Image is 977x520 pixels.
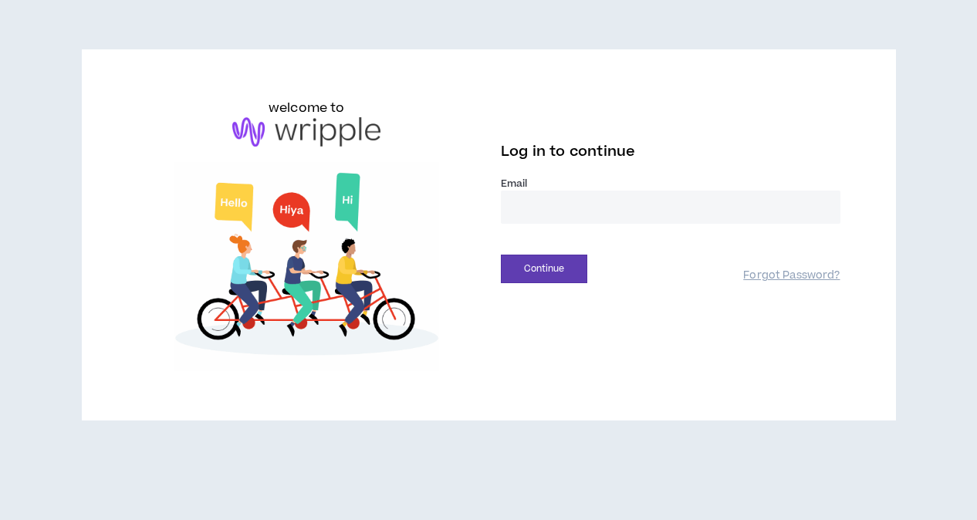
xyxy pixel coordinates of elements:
[501,255,587,283] button: Continue
[743,268,840,283] a: Forgot Password?
[501,177,840,191] label: Email
[232,117,380,147] img: logo-brand.png
[137,162,477,372] img: Welcome to Wripple
[269,99,345,117] h6: welcome to
[501,142,635,161] span: Log in to continue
